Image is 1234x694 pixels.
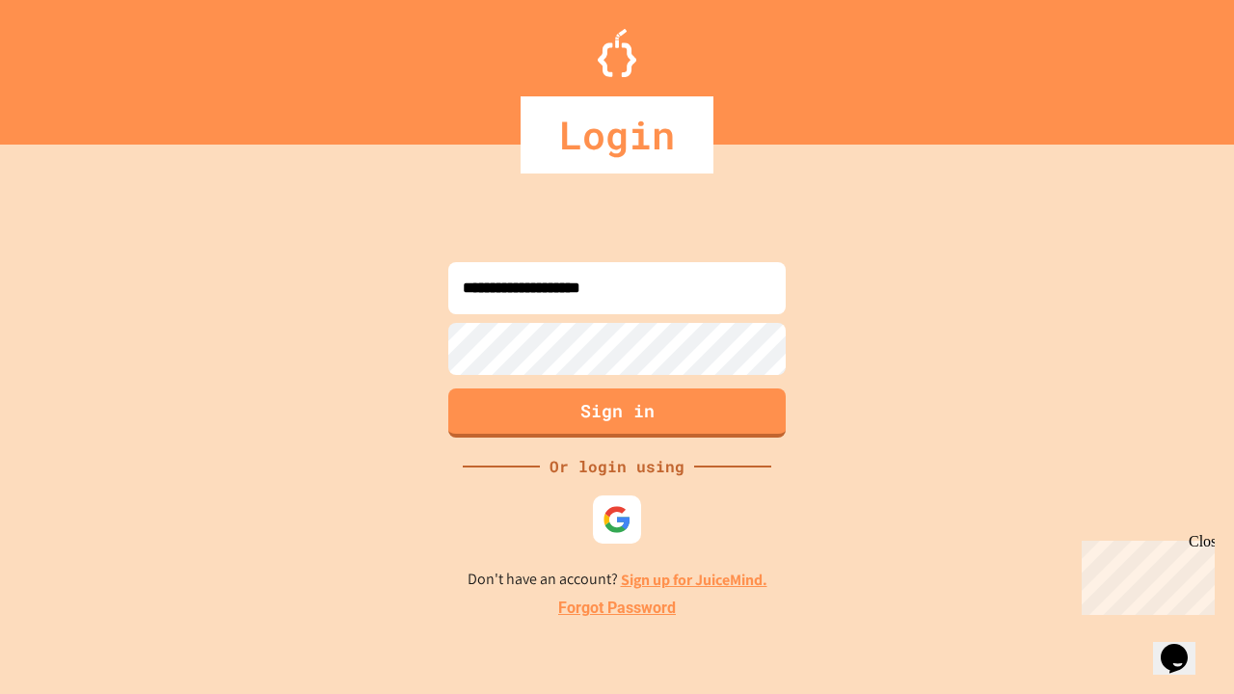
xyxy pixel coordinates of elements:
div: Or login using [540,455,694,478]
a: Sign up for JuiceMind. [621,570,767,590]
div: Chat with us now!Close [8,8,133,122]
iframe: chat widget [1074,533,1215,615]
img: Logo.svg [598,29,636,77]
a: Forgot Password [558,597,676,620]
iframe: chat widget [1153,617,1215,675]
p: Don't have an account? [468,568,767,592]
div: Login [521,96,713,173]
button: Sign in [448,388,786,438]
img: google-icon.svg [603,505,631,534]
